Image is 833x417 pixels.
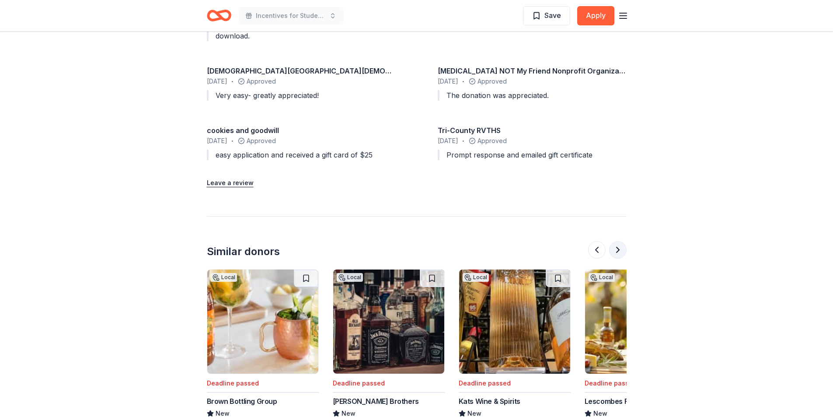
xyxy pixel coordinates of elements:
[585,378,637,389] div: Deadline passed
[438,76,627,87] div: Approved
[207,150,396,160] div: easy application and received a gift card of $25
[207,136,227,146] span: [DATE]
[211,273,237,282] div: Local
[207,76,227,87] span: [DATE]
[577,6,614,25] button: Apply
[462,78,464,85] span: •
[459,270,570,374] img: Image for Kats Wine & Spirits
[207,76,396,87] div: Approved
[438,66,627,76] div: [MEDICAL_DATA] NOT My Friend Nonprofit Organization
[256,11,326,21] span: Incentives for Students
[438,150,627,160] div: Prompt response and emailed gift certificate
[207,396,277,406] div: Brown Bottling Group
[207,125,396,136] div: cookies and goodwill
[333,270,444,374] img: Image for Lipman Brothers
[438,136,458,146] span: [DATE]
[585,270,696,374] img: Image for Lescombes Family Vineyards
[207,378,259,389] div: Deadline passed
[463,273,489,282] div: Local
[238,7,343,25] button: Incentives for Students
[333,378,385,389] div: Deadline passed
[333,396,419,406] div: [PERSON_NAME] Brothers
[459,378,511,389] div: Deadline passed
[207,178,254,188] button: Leave a review
[207,245,280,259] div: Similar donors
[438,125,627,136] div: Tri-County RVTHS
[231,137,234,144] span: •
[207,136,396,146] div: Approved
[459,396,520,406] div: Kats Wine & Spirits
[438,90,627,101] div: The donation was appreciated.
[438,136,627,146] div: Approved
[207,90,396,101] div: Very easy- greatly appreciated!
[207,270,318,374] img: Image for Brown Bottling Group
[207,66,396,76] div: [DEMOGRAPHIC_DATA][GEOGRAPHIC_DATA][DEMOGRAPHIC_DATA]
[585,396,681,406] div: Lescombes Family Vineyards
[544,10,561,21] span: Save
[589,273,615,282] div: Local
[207,5,231,26] a: Home
[231,78,234,85] span: •
[337,273,363,282] div: Local
[523,6,570,25] button: Save
[438,76,458,87] span: [DATE]
[462,137,464,144] span: •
